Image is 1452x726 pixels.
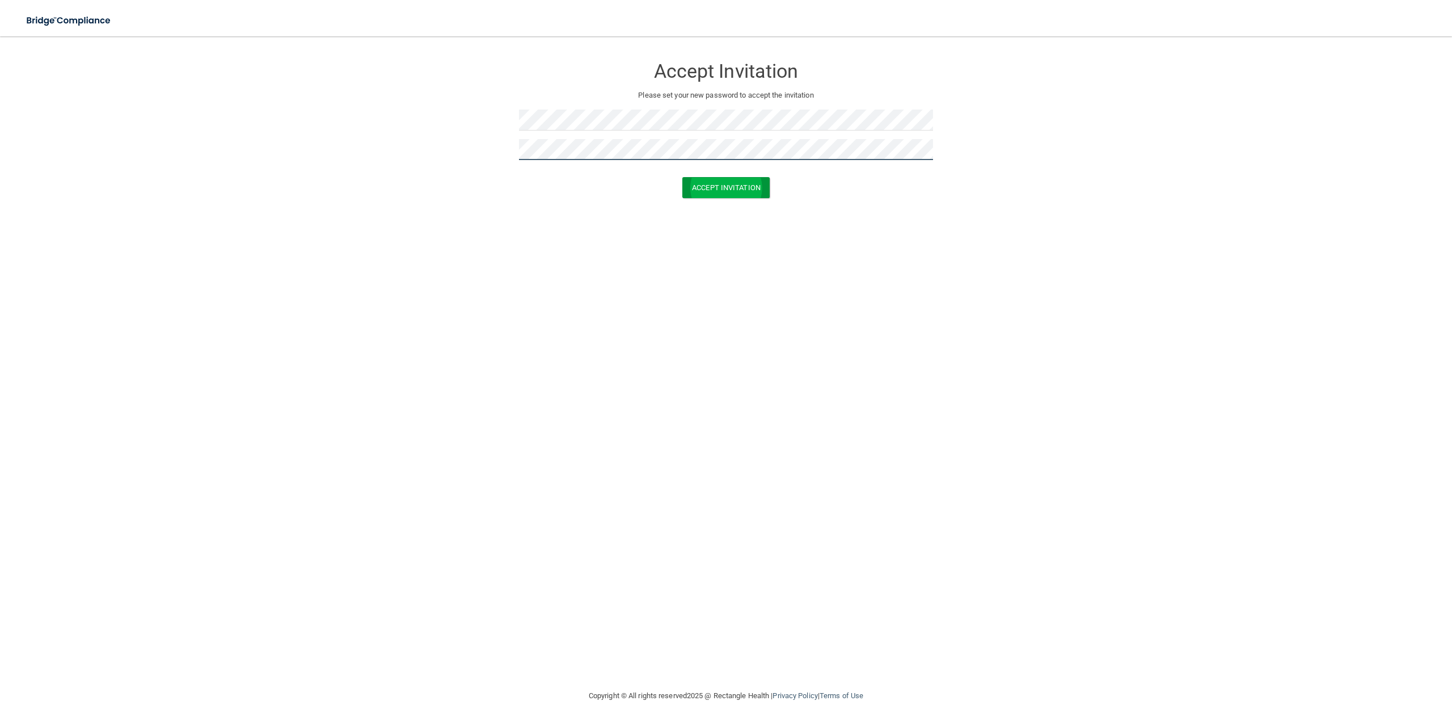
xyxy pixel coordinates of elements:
img: bridge_compliance_login_screen.278c3ca4.svg [17,9,121,32]
a: Terms of Use [820,691,863,700]
button: Accept Invitation [682,177,770,198]
h3: Accept Invitation [519,61,933,82]
a: Privacy Policy [773,691,817,700]
p: Please set your new password to accept the invitation [527,89,925,102]
div: Copyright © All rights reserved 2025 @ Rectangle Health | | [519,678,933,714]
